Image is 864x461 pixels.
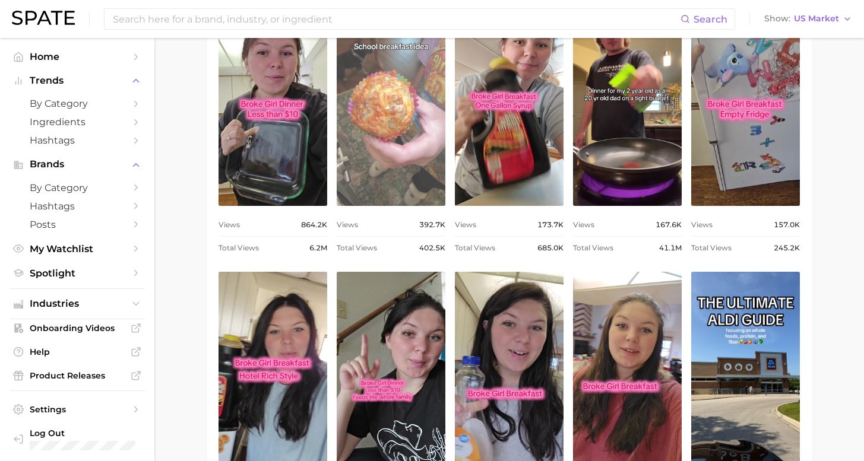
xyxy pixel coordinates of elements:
span: Views [337,218,358,232]
a: Hashtags [10,131,145,150]
span: Views [455,218,476,232]
span: Ingredients [30,116,125,128]
span: 41.1m [659,241,682,255]
a: by Category [10,94,145,113]
span: 167.6k [656,218,682,232]
span: Total Views [337,241,377,255]
a: Product Releases [10,367,145,384]
a: Home [10,47,145,66]
span: US Market [794,15,839,22]
span: Total Views [691,241,732,255]
span: Product Releases [30,370,125,381]
span: Trends [30,75,125,86]
span: Views [219,218,240,232]
a: Onboarding Videos [10,319,145,337]
span: Spotlight [30,268,125,279]
span: 6.2m [309,241,327,255]
a: Log out. Currently logged in with e-mail alyssa@spate.nyc. [10,424,145,454]
span: Views [691,218,713,232]
span: 173.7k [537,218,564,232]
span: Industries [30,298,125,309]
span: 157.0k [774,218,800,232]
button: Brands [10,155,145,173]
span: Show [764,15,790,22]
span: Search [694,14,727,25]
a: Hashtags [10,197,145,215]
a: Spotlight [10,264,145,282]
span: Total Views [455,241,495,255]
span: by Category [30,182,125,193]
a: My Watchlist [10,240,145,258]
img: SPATE [12,11,75,25]
span: Log Out [30,428,135,438]
span: Onboarding Videos [30,323,125,333]
span: 402.5k [419,241,445,255]
input: Search here for a brand, industry, or ingredient [112,9,681,29]
span: Hashtags [30,201,125,212]
span: Hashtags [30,135,125,146]
span: by Category [30,98,125,109]
a: by Category [10,179,145,197]
button: ShowUS Market [761,11,855,27]
span: Posts [30,219,125,230]
span: 685.0k [537,241,564,255]
span: 864.2k [301,218,327,232]
span: My Watchlist [30,243,125,255]
a: Ingredients [10,113,145,131]
a: Posts [10,215,145,234]
span: Help [30,346,125,357]
button: Industries [10,295,145,313]
a: Help [10,343,145,361]
span: 245.2k [774,241,800,255]
button: Trends [10,72,145,90]
span: Settings [30,404,125,415]
span: Total Views [219,241,259,255]
span: 392.7k [419,218,445,232]
span: Views [573,218,594,232]
span: Brands [30,159,125,170]
span: Total Views [573,241,613,255]
a: Settings [10,400,145,418]
span: Home [30,51,125,62]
